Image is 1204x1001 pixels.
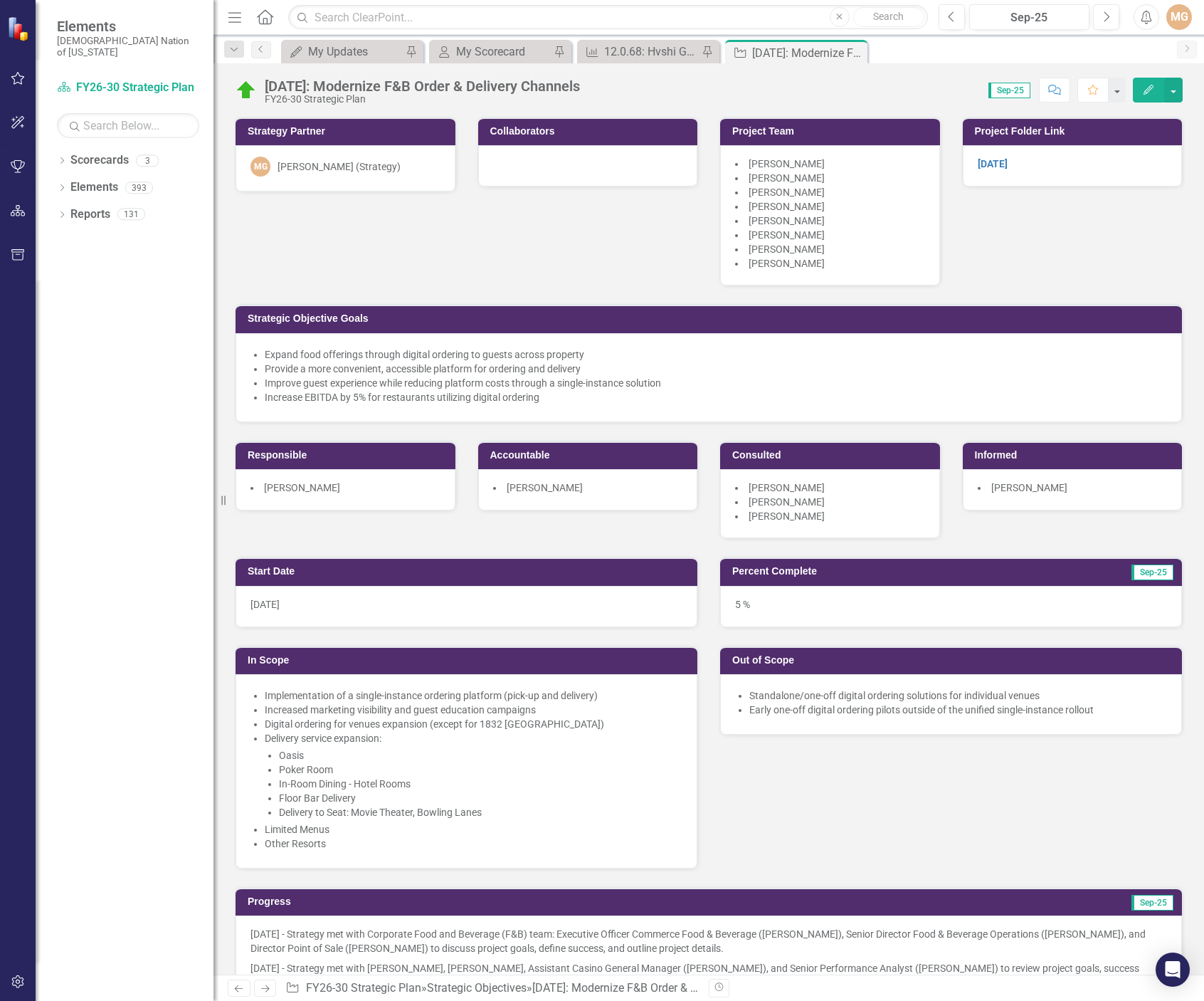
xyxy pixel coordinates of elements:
span: [DATE] [250,599,280,610]
h3: Strategic Objective Goals [248,313,1175,324]
li: Expand food offerings through digital ordering to guests across property [265,347,1167,362]
span: [PERSON_NAME] [749,201,825,212]
li: Limited Menus [265,822,682,837]
a: My Scorecard [433,43,550,61]
span: [PERSON_NAME] [749,510,825,522]
img: On Target [235,79,258,102]
li: Improve guest experience while reducing platform costs through a single-instance solution [265,376,1167,390]
li: Early one-off digital ordering pilots outside of the unified single-instance rollout [749,703,1167,717]
li: Implementation of a single-instance ordering platform (pick-up and delivery) [265,688,682,703]
span: Search [873,11,904,22]
div: 12.0.68: Hvshi Gift Shop Inventory KPIs [604,43,698,61]
h3: Accountable [490,450,691,461]
a: Strategic Objectives [427,981,527,995]
div: Open Intercom Messenger [1156,953,1190,987]
span: [PERSON_NAME] [507,482,583,493]
div: [PERSON_NAME] (Strategy) [278,159,401,174]
input: Search Below... [57,113,199,138]
li: Delivery to Seat: Movie Theater, Bowling Lanes [279,805,682,819]
a: Elements [70,179,118,196]
h3: Collaborators [490,126,691,137]
h3: Strategy Partner [248,126,448,137]
a: My Updates [285,43,402,61]
span: Sep-25 [1131,895,1173,911]
li: Poker Room [279,762,682,777]
div: 393 [125,182,153,194]
li: Digital ordering for venues expansion (except for 1832 [GEOGRAPHIC_DATA]) [265,717,682,731]
h3: In Scope [248,655,690,666]
img: ClearPoint Strategy [7,16,32,41]
button: MG [1166,4,1192,30]
span: [PERSON_NAME] [749,215,825,226]
h3: Progress [248,896,710,907]
span: [PERSON_NAME] [749,158,825,169]
h3: Start Date [248,566,690,577]
h3: Project Folder Link [975,126,1176,137]
span: [PERSON_NAME] [264,482,340,493]
li: Floor Bar Delivery [279,791,682,805]
a: Scorecards [70,152,129,169]
li: Delivery service expansion: [265,731,682,819]
li: Provide a more convenient, accessible platform for ordering and delivery [265,362,1167,376]
div: My Updates [308,43,402,61]
div: My Scorecard [456,43,550,61]
li: Increased marketing visibility and guest education campaigns [265,703,682,717]
div: [DATE]: Modernize F&B Order & Delivery Channels [752,44,864,62]
button: Sep-25 [969,4,1089,30]
a: FY26-30 Strategic Plan [57,80,199,96]
input: Search ClearPoint... [288,5,928,30]
p: [DATE] - Strategy met with Corporate Food and Beverage (F&B) team: Executive Officer Commerce Foo... [250,927,1167,958]
small: [DEMOGRAPHIC_DATA] Nation of [US_STATE] [57,35,199,58]
a: FY26-30 Strategic Plan [306,981,421,995]
h3: Informed [975,450,1176,461]
div: 131 [117,209,145,221]
div: [DATE]: Modernize F&B Order & Delivery Channels [532,981,780,995]
a: 12.0.68: Hvshi Gift Shop Inventory KPIs [581,43,698,61]
h3: Out of Scope [732,655,1175,666]
span: Sep-25 [988,83,1030,98]
span: [PERSON_NAME] [749,172,825,184]
h3: Responsible [248,450,448,461]
a: Reports [70,206,110,223]
h3: Percent Complete [732,566,1025,577]
li: In-Room Dining - Hotel Rooms [279,777,682,791]
div: FY26-30 Strategic Plan [265,94,580,105]
span: Sep-25 [1131,565,1173,580]
div: » » [285,980,698,997]
span: [PERSON_NAME] [749,187,825,198]
button: Search [853,7,924,27]
div: 5 % [720,586,1182,627]
div: MG [250,157,270,177]
span: [PERSON_NAME] [991,482,1067,493]
span: [PERSON_NAME] [749,496,825,508]
span: [PERSON_NAME] [749,229,825,241]
span: Elements [57,18,199,35]
div: Sep-25 [974,9,1084,26]
li: Oasis [279,748,682,762]
span: [PERSON_NAME] [749,243,825,255]
span: [PERSON_NAME] [749,482,825,493]
li: Standalone/one-off digital ordering solutions for individual venues [749,688,1167,703]
li: Other Resorts [265,837,682,851]
div: 3 [136,154,159,167]
a: [DATE] [978,158,1008,169]
div: [DATE]: Modernize F&B Order & Delivery Channels [265,78,580,94]
h3: Project Team [732,126,933,137]
h3: Consulted [732,450,933,461]
span: [PERSON_NAME] [749,258,825,269]
li: Increase EBITDA by 5% for restaurants utilizing digital ordering [265,390,1167,404]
